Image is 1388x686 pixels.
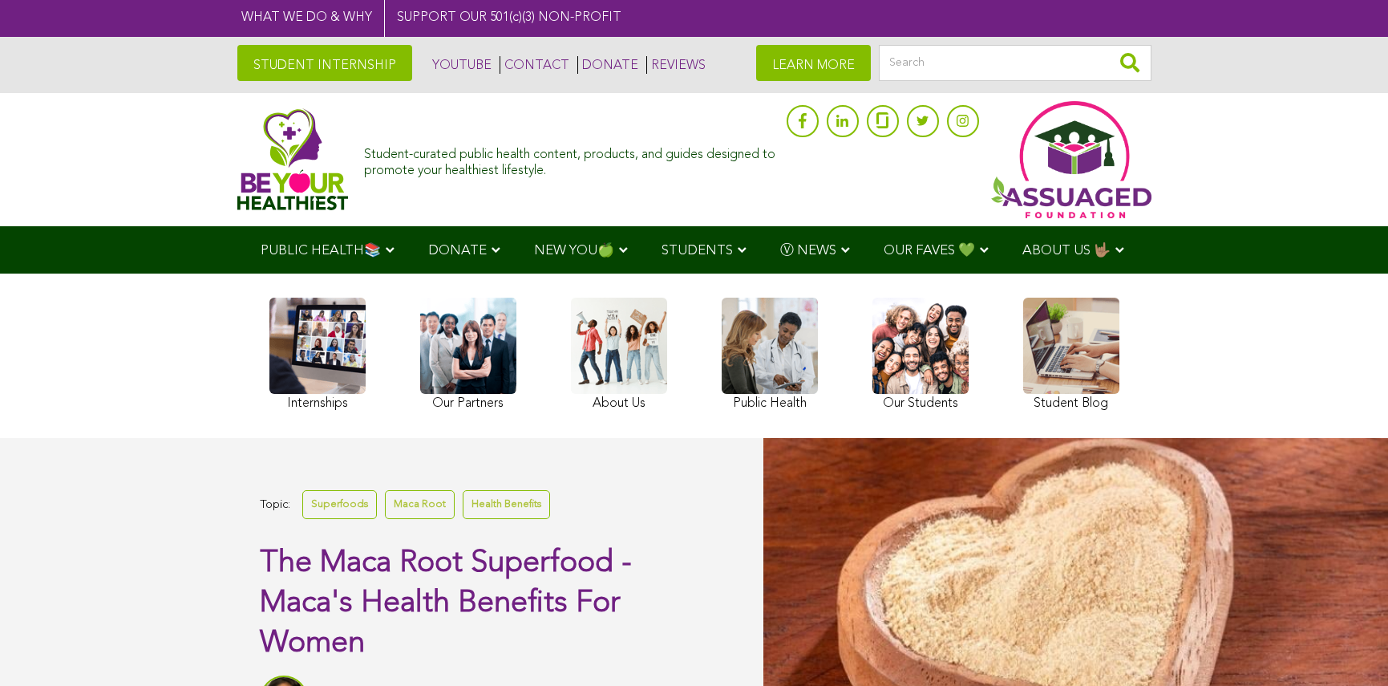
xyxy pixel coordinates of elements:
a: REVIEWS [646,56,706,74]
span: Ⓥ NEWS [780,244,836,258]
a: LEARN MORE [756,45,871,81]
div: Navigation Menu [237,226,1151,274]
iframe: Chat Widget [1308,609,1388,686]
img: glassdoor [876,112,888,128]
span: NEW YOU🍏 [534,244,614,258]
img: Assuaged App [991,101,1151,218]
span: ABOUT US 🤟🏽 [1022,244,1111,258]
span: PUBLIC HEALTH📚 [261,244,381,258]
span: The Maca Root Superfood - Maca's Health Benefits For Women [260,548,632,659]
a: YOUTUBE [428,56,492,74]
a: CONTACT [500,56,569,74]
span: STUDENTS [662,244,733,258]
span: Topic: [260,494,290,516]
a: Superfoods [302,490,377,518]
span: OUR FAVES 💚 [884,244,975,258]
input: Search [879,45,1151,81]
img: Assuaged [237,108,349,210]
a: STUDENT INTERNSHIP [237,45,412,81]
div: Student-curated public health content, products, and guides designed to promote your healthiest l... [364,140,778,178]
a: DONATE [577,56,638,74]
a: Maca Root [385,490,455,518]
a: Health Benefits [463,490,550,518]
span: DONATE [428,244,487,258]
